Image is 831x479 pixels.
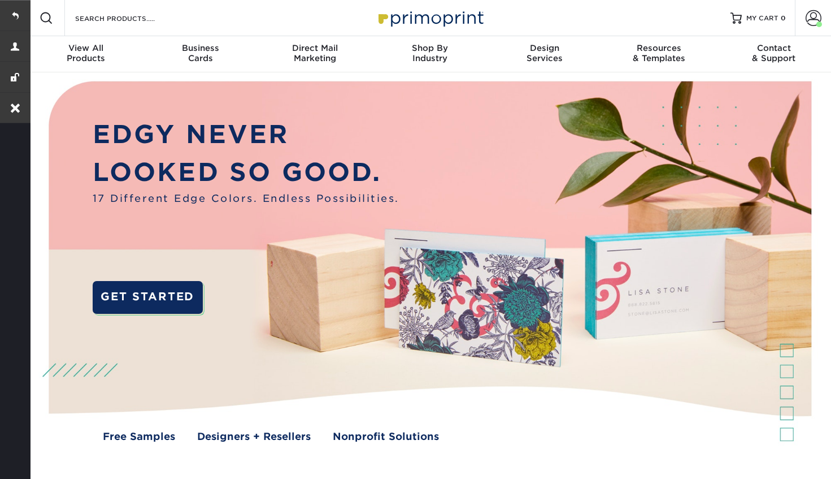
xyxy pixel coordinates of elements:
[93,191,399,206] span: 17 Different Edge Colors. Endless Possibilities.
[602,43,716,53] span: Resources
[28,43,143,53] span: View All
[487,43,602,53] span: Design
[28,43,143,63] div: Products
[143,43,258,53] span: Business
[487,43,602,63] div: Services
[716,36,831,72] a: Contact& Support
[373,6,486,30] img: Primoprint
[602,43,716,63] div: & Templates
[93,154,399,191] p: LOOKED SO GOOD.
[143,43,258,63] div: Cards
[746,14,778,23] span: MY CART
[716,43,831,53] span: Contact
[258,36,372,72] a: Direct MailMarketing
[372,43,487,53] span: Shop By
[333,429,439,444] a: Nonprofit Solutions
[258,43,372,53] span: Direct Mail
[716,43,831,63] div: & Support
[197,429,311,444] a: Designers + Resellers
[602,36,716,72] a: Resources& Templates
[28,36,143,72] a: View AllProducts
[74,11,184,25] input: SEARCH PRODUCTS.....
[93,116,399,153] p: EDGY NEVER
[781,14,786,22] span: 0
[372,36,487,72] a: Shop ByIndustry
[93,281,203,314] a: GET STARTED
[487,36,602,72] a: DesignServices
[372,43,487,63] div: Industry
[103,429,175,444] a: Free Samples
[258,43,372,63] div: Marketing
[143,36,258,72] a: BusinessCards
